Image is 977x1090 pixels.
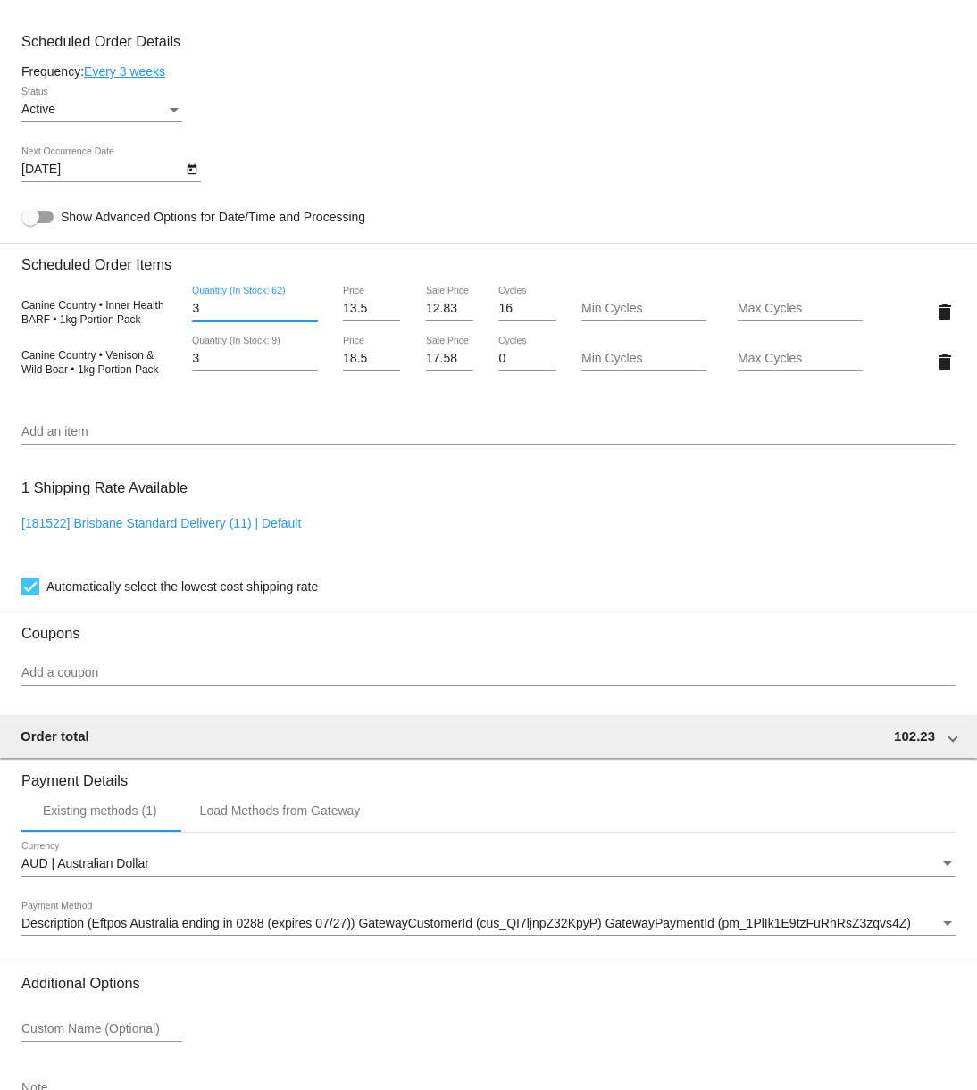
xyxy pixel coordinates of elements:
a: [181522] Brisbane Standard Delivery (11) | Default [21,516,301,530]
h3: Scheduled Order Details [21,33,956,50]
span: Active [21,102,55,116]
span: Canine Country • Venison & Wild Boar • 1kg Portion Pack [21,349,159,376]
span: Automatically select the lowest cost shipping rate [46,576,318,597]
h3: Additional Options [21,975,956,992]
mat-icon: delete [934,302,956,323]
input: Price [343,352,400,366]
div: Existing methods (1) [43,803,157,818]
input: Min Cycles [581,352,706,366]
input: Max Cycles [738,302,863,316]
h3: Scheduled Order Items [21,243,956,273]
span: Order total [21,728,89,744]
input: Quantity (In Stock: 62) [192,302,317,316]
input: Min Cycles [581,302,706,316]
input: Sale Price [426,302,473,316]
mat-select: Payment Method [21,917,956,931]
input: Custom Name (Optional) [21,1022,182,1036]
span: Show Advanced Options for Date/Time and Processing [61,208,365,226]
h3: Payment Details [21,759,956,789]
input: Cycles [498,352,555,366]
button: Open calendar [182,159,201,178]
mat-select: Status [21,103,182,117]
mat-select: Currency [21,857,956,871]
input: Cycles [498,302,555,316]
span: Description (Eftpos Australia ending in 0288 (expires 07/27)) GatewayCustomerId (cus_QI7ljnpZ32Kp... [21,916,911,930]
input: Sale Price [426,352,473,366]
span: AUD | Australian Dollar [21,856,149,870]
h3: Coupons [21,612,956,642]
input: Add an item [21,425,956,439]
input: Next Occurrence Date [21,162,182,177]
div: Frequency: [21,64,956,79]
span: Canine Country • Inner Health BARF • 1kg Portion Pack [21,299,164,326]
div: Load Methods from Gateway [200,803,361,818]
span: 102.23 [894,728,935,744]
input: Price [343,302,400,316]
input: Max Cycles [738,352,863,366]
input: Add a coupon [21,666,956,680]
mat-icon: delete [934,352,956,373]
a: Every 3 weeks [84,64,165,79]
input: Quantity (In Stock: 9) [192,352,317,366]
h3: 1 Shipping Rate Available [21,469,188,507]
